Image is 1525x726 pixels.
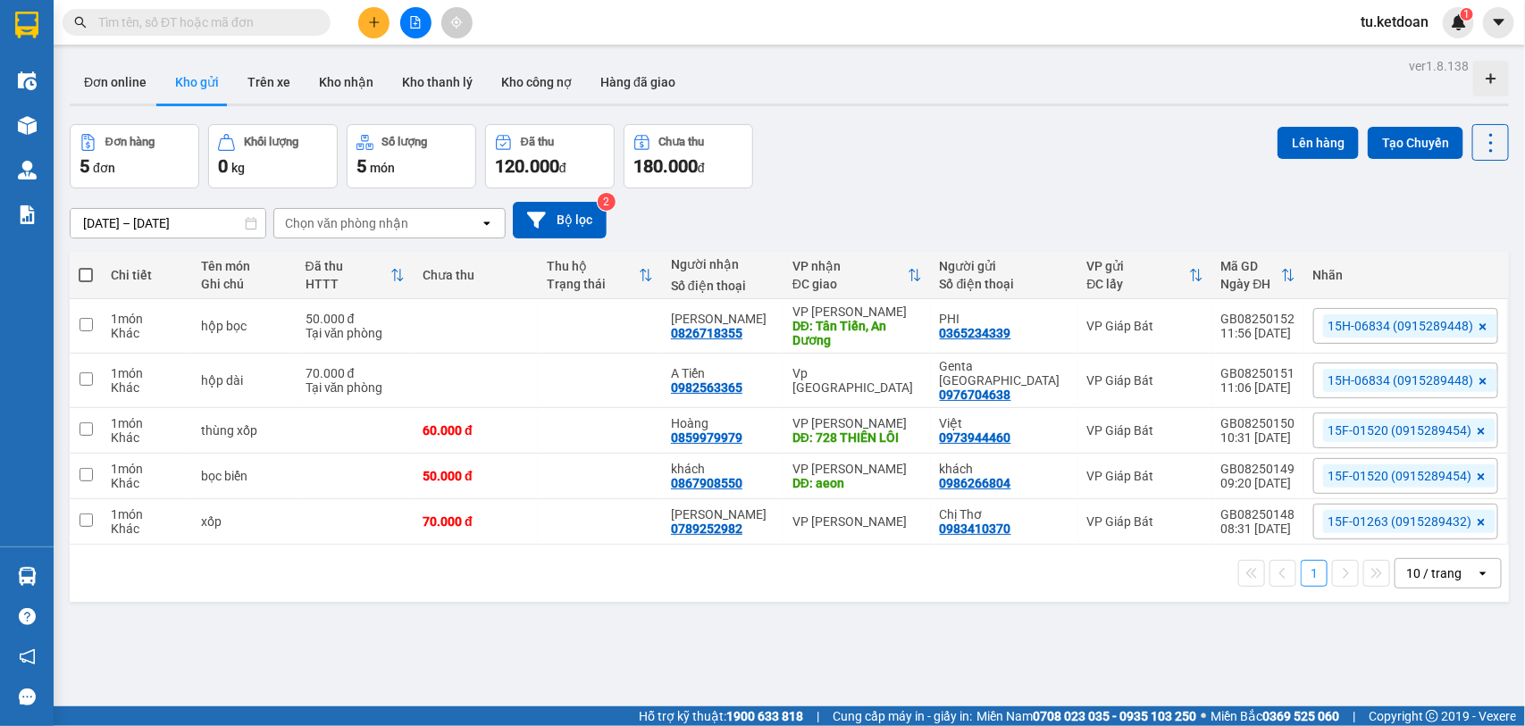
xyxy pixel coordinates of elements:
[1221,326,1295,340] div: 11:56 [DATE]
[671,522,742,536] div: 0789252982
[671,462,775,476] div: khách
[1368,127,1463,159] button: Tạo Chuyến
[111,326,183,340] div: Khác
[1087,469,1203,483] div: VP Giáp Bát
[9,57,48,121] img: logo
[400,7,432,38] button: file-add
[1473,61,1509,96] div: Tạo kho hàng mới
[1221,416,1295,430] div: GB08250150
[940,416,1069,430] div: Việt
[98,13,309,32] input: Tìm tên, số ĐT hoặc mã đơn
[15,12,38,38] img: logo-vxr
[671,416,775,430] div: Hoàng
[111,416,183,430] div: 1 món
[111,476,183,490] div: Khác
[671,326,742,340] div: 0826718355
[940,326,1011,340] div: 0365234339
[940,476,1011,490] div: 0986266804
[208,124,338,188] button: Khối lượng0kg
[306,366,406,380] div: 70.000 đ
[1212,252,1304,299] th: Toggle SortBy
[1301,560,1328,587] button: 1
[940,312,1069,326] div: PHI
[18,116,37,135] img: warehouse-icon
[792,476,922,490] div: DĐ: aeon
[347,124,476,188] button: Số lượng5món
[940,359,1069,388] div: Genta Việt Nam
[441,7,473,38] button: aim
[833,706,972,726] span: Cung cấp máy in - giấy in:
[1406,564,1462,582] div: 10 / trang
[521,136,554,148] div: Đã thu
[1087,319,1203,333] div: VP Giáp Bát
[1221,522,1295,536] div: 08:31 [DATE]
[538,252,662,299] th: Toggle SortBy
[450,16,463,29] span: aim
[792,277,908,291] div: ĐC giao
[1087,423,1203,438] div: VP Giáp Bát
[1087,514,1203,529] div: VP Giáp Bát
[111,366,183,380] div: 1 món
[1221,366,1295,380] div: GB08250151
[792,514,922,529] div: VP [PERSON_NAME]
[201,423,288,438] div: thùng xốp
[559,161,566,175] span: đ
[1033,709,1196,723] strong: 0708 023 035 - 0935 103 250
[1426,710,1438,722] span: copyright
[423,514,529,529] div: 70.000 đ
[70,124,199,188] button: Đơn hàng5đơn
[1221,380,1295,395] div: 11:06 [DATE]
[1328,422,1472,438] span: 15F-01520 (0915289454)
[1087,259,1189,273] div: VP gửi
[639,706,803,726] span: Hỗ trợ kỹ thuật:
[792,259,908,273] div: VP nhận
[633,155,698,177] span: 180.000
[817,706,819,726] span: |
[671,366,775,380] div: A Tiến
[671,476,742,490] div: 0867908550
[1221,259,1281,273] div: Mã GD
[111,507,183,522] div: 1 món
[1262,709,1339,723] strong: 0369 525 060
[297,252,415,299] th: Toggle SortBy
[70,61,161,104] button: Đơn online
[547,259,639,273] div: Thu hộ
[513,202,607,238] button: Bộ lọc
[306,312,406,326] div: 50.000 đ
[74,16,87,29] span: search
[792,305,922,319] div: VP [PERSON_NAME]
[487,61,586,104] button: Kho công nợ
[111,268,183,282] div: Chi tiết
[792,430,922,445] div: DĐ: 728 THIÊN LÔI
[671,430,742,445] div: 0859979979
[547,277,639,291] div: Trạng thái
[111,380,183,395] div: Khác
[1211,706,1339,726] span: Miền Bắc
[1221,507,1295,522] div: GB08250148
[726,709,803,723] strong: 1900 633 818
[19,648,36,665] span: notification
[18,161,37,179] img: warehouse-icon
[306,259,391,273] div: Đã thu
[111,312,183,326] div: 1 món
[671,380,742,395] div: 0982563365
[1353,706,1355,726] span: |
[244,136,298,148] div: Khối lượng
[63,10,154,33] span: Kết Đoàn
[1346,11,1443,33] span: tu.ketdoan
[1491,14,1507,30] span: caret-down
[1221,476,1295,490] div: 09:20 [DATE]
[1328,318,1474,334] span: 15H-06834 (0915289448)
[1463,8,1470,21] span: 1
[940,430,1011,445] div: 0973944460
[1313,268,1498,282] div: Nhãn
[1087,373,1203,388] div: VP Giáp Bát
[201,373,288,388] div: hộp dài
[201,259,288,273] div: Tên món
[18,71,37,90] img: warehouse-icon
[19,688,36,705] span: message
[305,61,388,104] button: Kho nhận
[111,462,183,476] div: 1 món
[423,423,529,438] div: 60.000 đ
[1461,8,1473,21] sup: 1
